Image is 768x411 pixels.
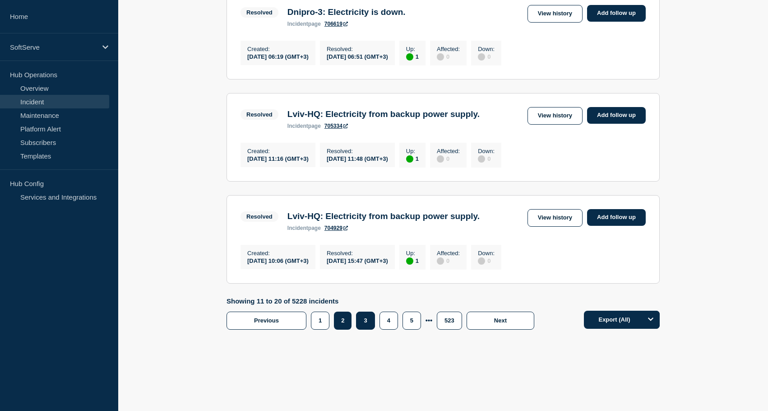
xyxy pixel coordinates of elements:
div: 0 [437,257,460,265]
div: up [406,53,413,61]
div: [DATE] 11:48 (GMT+3) [327,154,388,162]
h3: Dnipro-3: Electricity is down. [287,7,406,17]
div: disabled [437,257,444,265]
span: Resolved [241,109,278,120]
p: Affected : [437,46,460,52]
button: Next [467,312,534,330]
div: disabled [478,257,485,265]
button: Previous [227,312,306,330]
p: Up : [406,250,419,257]
button: 1 [311,312,329,330]
div: disabled [478,53,485,61]
div: 1 [406,257,419,265]
p: Created : [247,148,309,154]
p: Down : [478,250,495,257]
p: Resolved : [327,148,388,154]
button: 5 [403,312,421,330]
a: View history [527,5,583,23]
span: Next [494,317,507,324]
p: Affected : [437,250,460,257]
a: View history [527,209,583,227]
a: View history [527,107,583,125]
div: disabled [437,53,444,61]
div: 0 [478,257,495,265]
button: 523 [437,312,462,330]
a: 704929 [324,225,348,231]
h3: Lviv-HQ: Electricity from backup power supply. [287,211,480,221]
p: Up : [406,148,419,154]
p: SoftServe [10,43,97,51]
p: Resolved : [327,46,388,52]
div: 0 [437,154,460,163]
button: Options [642,311,660,329]
span: incident [287,21,308,27]
p: Affected : [437,148,460,154]
a: Add follow up [587,5,646,22]
button: 3 [356,312,375,330]
div: 1 [406,52,419,61]
p: Created : [247,250,309,257]
div: up [406,155,413,163]
h3: Lviv-HQ: Electricity from backup power supply. [287,109,480,119]
div: [DATE] 11:16 (GMT+3) [247,154,309,162]
div: 1 [406,154,419,163]
p: Down : [478,148,495,154]
a: Add follow up [587,107,646,124]
a: 706619 [324,21,348,27]
div: up [406,257,413,265]
p: Down : [478,46,495,52]
span: incident [287,225,308,231]
a: 705334 [324,123,348,129]
span: Resolved [241,7,278,18]
button: 4 [379,312,398,330]
p: Resolved : [327,250,388,257]
div: [DATE] 15:47 (GMT+3) [327,257,388,264]
p: page [287,21,321,27]
div: disabled [437,155,444,163]
div: [DATE] 06:19 (GMT+3) [247,52,309,60]
p: Showing 11 to 20 of 5228 incidents [227,297,539,305]
div: [DATE] 06:51 (GMT+3) [327,52,388,60]
div: 0 [478,52,495,61]
button: 2 [334,312,352,330]
div: 0 [478,154,495,163]
p: page [287,123,321,129]
div: disabled [478,155,485,163]
a: Add follow up [587,209,646,226]
span: Previous [254,317,279,324]
p: Created : [247,46,309,52]
div: [DATE] 10:06 (GMT+3) [247,257,309,264]
div: 0 [437,52,460,61]
button: Export (All) [584,311,660,329]
p: page [287,225,321,231]
p: Up : [406,46,419,52]
span: incident [287,123,308,129]
span: Resolved [241,211,278,222]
